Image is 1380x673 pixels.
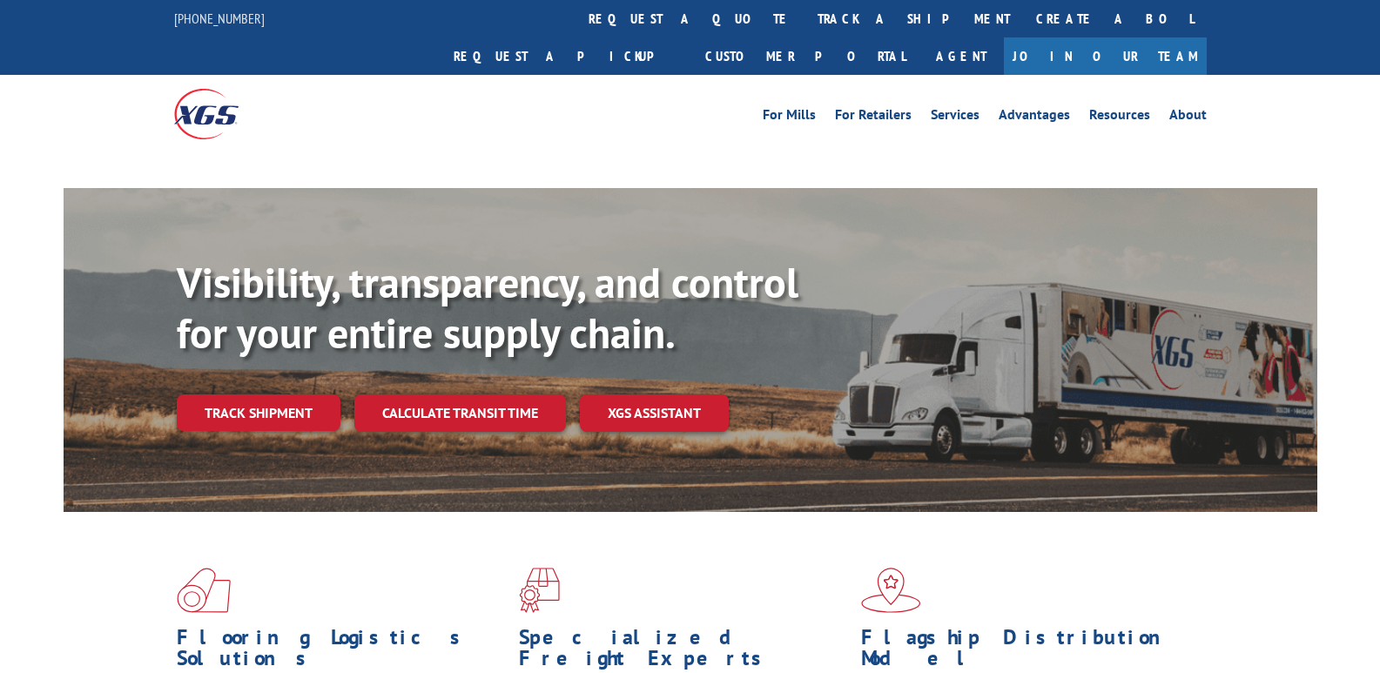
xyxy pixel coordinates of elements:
[177,568,231,613] img: xgs-icon-total-supply-chain-intelligence-red
[919,37,1004,75] a: Agent
[1089,108,1150,127] a: Resources
[999,108,1070,127] a: Advantages
[1004,37,1207,75] a: Join Our Team
[177,255,798,360] b: Visibility, transparency, and control for your entire supply chain.
[354,394,566,432] a: Calculate transit time
[763,108,816,127] a: For Mills
[931,108,979,127] a: Services
[861,568,921,613] img: xgs-icon-flagship-distribution-model-red
[441,37,692,75] a: Request a pickup
[835,108,912,127] a: For Retailers
[519,568,560,613] img: xgs-icon-focused-on-flooring-red
[692,37,919,75] a: Customer Portal
[1169,108,1207,127] a: About
[580,394,729,432] a: XGS ASSISTANT
[177,394,340,431] a: Track shipment
[174,10,265,27] a: [PHONE_NUMBER]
